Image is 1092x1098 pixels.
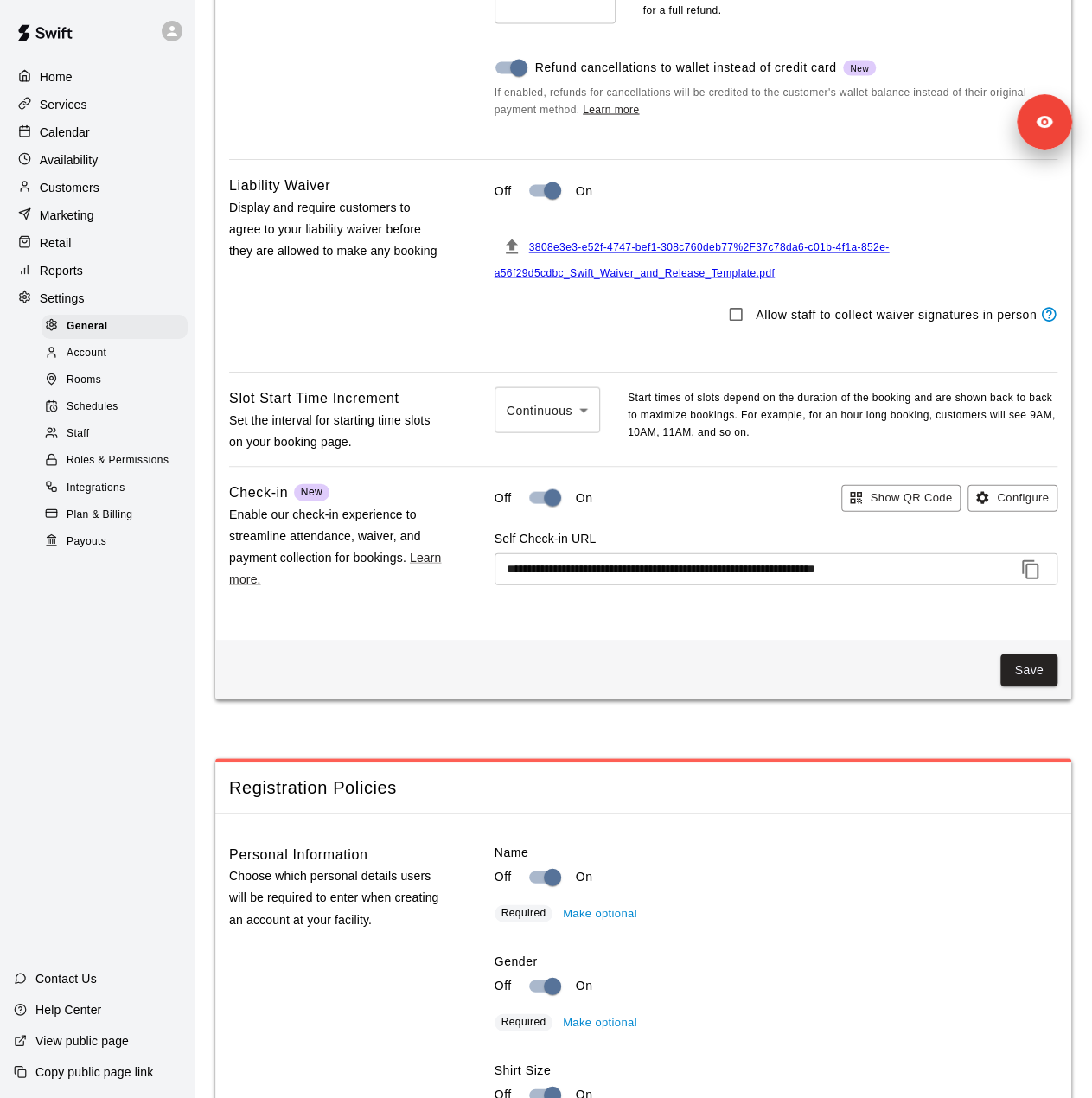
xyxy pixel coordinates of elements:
label: Name [495,843,1057,860]
p: Off [495,867,512,885]
h6: Liability Waiver [229,174,330,196]
span: Rooms [67,372,101,389]
p: On [576,976,593,994]
p: Enable our check-in experience to streamline attendance, waiver, and payment collection for booki... [229,503,444,590]
svg: Staff members will be able to display waivers to customers in person (via the calendar or custome... [1040,305,1057,322]
button: Copy to clipboard [1016,554,1045,584]
p: Help Center [35,1001,101,1018]
a: Learn more [583,103,639,115]
a: Schedules [42,394,195,421]
p: Display and require customers to agree to your liability waiver before they are allowed to make a... [229,196,444,262]
span: New [301,485,322,497]
p: View public page [35,1032,129,1050]
h6: Personal Information [229,843,367,865]
p: Calendar [40,124,90,141]
span: General [67,318,108,335]
p: Settings [40,290,85,307]
a: Calendar [14,119,181,145]
p: Customers [40,179,99,196]
p: On [576,182,593,200]
div: General [42,315,188,339]
div: Continuous [495,386,600,432]
div: Payouts [42,530,188,554]
div: Plan & Billing [42,503,188,527]
div: Integrations [42,476,188,501]
span: Account [67,345,106,362]
button: File must be a PDF with max upload size of 2MB [495,229,529,264]
a: Settings [14,285,181,311]
a: Roles & Permissions [42,448,195,475]
button: Make optional [559,900,642,927]
a: Retail [14,230,181,256]
a: Payouts [42,528,195,555]
span: Roles & Permissions [67,452,169,469]
p: Copy public page link [35,1063,153,1081]
p: Choose which personal details users will be required to enter when creating an account at your fa... [229,865,444,930]
a: Integrations [42,475,195,501]
div: Account [42,342,188,366]
span: If enabled, refunds for cancellations will be credited to the customer's wallet balance instead o... [495,84,1057,118]
a: Marketing [14,202,181,228]
span: Plan & Billing [67,507,132,524]
p: Self Check-in URL [495,529,1057,546]
div: Schedules [42,395,188,419]
button: Show QR Code [841,484,961,511]
a: 3808e3e3-e52f-4747-bef1-308c760deb77%2F37c78da6-c01b-4f1a-852e-a56f29d5cdbc_Swift_Waiver_and_Rele... [495,241,890,279]
a: Staff [42,421,195,448]
p: Availability [40,151,99,169]
span: Refund cancellations to wallet instead of credit card [535,58,876,76]
label: Shirt Size [495,1061,1057,1078]
button: Configure [967,484,1057,511]
span: Staff [67,425,89,443]
span: Schedules [67,399,118,416]
p: Home [40,68,73,86]
label: Gender [495,952,1057,969]
a: Availability [14,147,181,173]
p: Off [495,488,512,507]
p: Retail [40,234,72,252]
div: Staff [42,422,188,446]
span: Payouts [67,533,106,551]
h6: Check-in [229,481,288,503]
p: Off [495,182,512,200]
div: Roles & Permissions [42,449,188,473]
p: On [576,867,593,885]
p: Services [40,96,87,113]
p: On [576,488,593,507]
button: Make optional [559,1009,642,1036]
a: Reports [14,258,181,284]
p: Contact Us [35,970,97,987]
span: Required [501,1015,546,1027]
a: Rooms [42,367,195,394]
p: Set the interval for starting time slots on your booking page. [229,409,444,452]
h6: Slot Start Time Increment [229,386,399,409]
p: Marketing [40,207,94,224]
a: Plan & Billing [42,501,195,528]
span: Required [501,906,546,918]
p: Reports [40,262,83,279]
a: General [42,313,195,340]
p: Off [495,976,512,994]
span: Integrations [67,480,125,497]
span: New [843,61,876,74]
button: Save [1000,654,1057,686]
a: Home [14,64,181,90]
a: Customers [14,175,181,201]
p: Allow staff to collect waiver signatures in person [756,305,1037,323]
div: Rooms [42,368,188,393]
a: Account [42,340,195,367]
a: Services [14,92,181,118]
p: Start times of slots depend on the duration of the booking and are shown back to back to maximize... [628,389,1057,441]
span: Registration Policies [229,776,1057,799]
